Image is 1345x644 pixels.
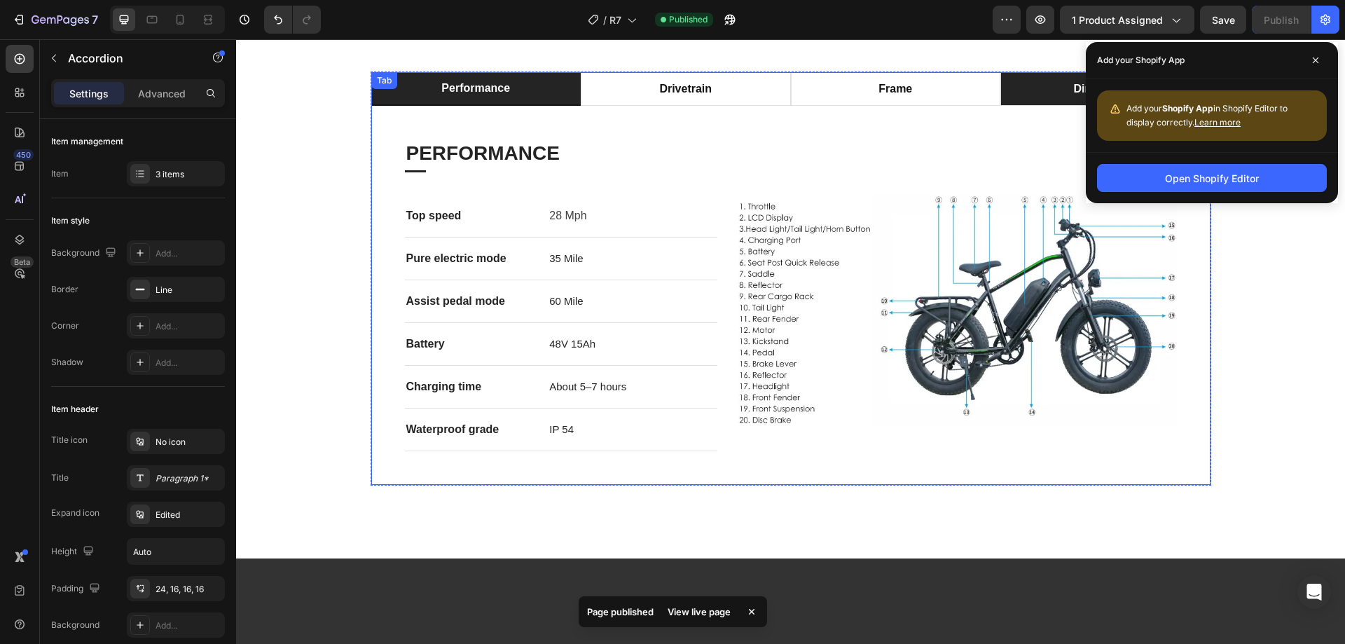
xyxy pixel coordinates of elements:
div: Item style [51,214,90,227]
div: Background [51,619,99,631]
input: Auto [127,539,224,564]
p: Advanced [138,86,186,101]
span: R7 [609,13,621,27]
button: 7 [6,6,104,34]
div: Open Shopify Editor [1165,171,1259,186]
h2: PERFORMANCE [169,100,941,128]
iframe: Design area [236,39,1345,644]
span: / [603,13,607,27]
span: About 5–7 hours [313,341,390,353]
button: Open Shopify Editor [1097,164,1327,192]
button: Publish [1252,6,1311,34]
p: Accordion [68,50,187,67]
span: Add your in Shopify Editor to display correctly. [1126,103,1288,128]
span: 35 Mile [313,213,347,225]
strong: Pure electric mode [170,213,270,225]
p: Page published [587,605,654,619]
button: 1 product assigned [1060,6,1194,34]
div: Edited [156,509,221,521]
strong: Assist pedal mode [170,256,269,268]
span: 1 product assigned [1072,13,1163,27]
div: Tab [138,35,158,48]
div: No icon [156,436,221,448]
strong: Top speed [170,170,226,182]
p: Add your Shopify App [1097,53,1185,67]
span: Published [669,13,708,26]
strong: Shopify App [1162,103,1213,114]
div: Open Intercom Messenger [1297,575,1331,609]
span: 60 Mile [313,256,347,268]
div: Beta [11,256,34,268]
span: 48V 15Ah [313,299,359,310]
div: Expand icon [51,507,99,519]
div: Line [156,284,221,296]
div: Paragraph 1* [156,472,221,485]
div: Background [51,244,119,263]
div: 24, 16, 16, 16 [156,583,221,596]
div: Item header [51,403,99,416]
div: Item management [51,135,123,148]
div: Publish [1264,13,1299,27]
div: 3 items [156,168,221,181]
p: 28 Mph [313,168,480,185]
div: Item [51,167,69,180]
p: drivetrain [423,41,476,58]
span: IP 54 [313,384,338,396]
div: Border [51,283,78,296]
div: Shadow [51,356,83,369]
div: Padding [51,580,103,598]
strong: Waterproof grade [170,384,263,396]
span: Save [1212,14,1235,26]
div: Corner [51,320,79,332]
strong: Battery [170,299,209,310]
div: Add... [156,320,221,333]
p: 7 [92,11,98,28]
div: Title icon [51,434,88,446]
div: Add... [156,619,221,632]
p: frame [642,41,676,58]
div: Undo/Redo [264,6,321,34]
div: View live page [659,602,739,622]
img: Alt Image [502,156,940,387]
div: Height [51,542,97,561]
div: Add... [156,247,221,260]
div: Title [51,472,69,484]
button: Learn more [1194,116,1241,130]
div: 450 [13,149,34,160]
div: Add... [156,357,221,369]
p: Settings [69,86,109,101]
button: Save [1200,6,1246,34]
p: dimensions [837,41,901,58]
strong: Charging time [170,341,246,353]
